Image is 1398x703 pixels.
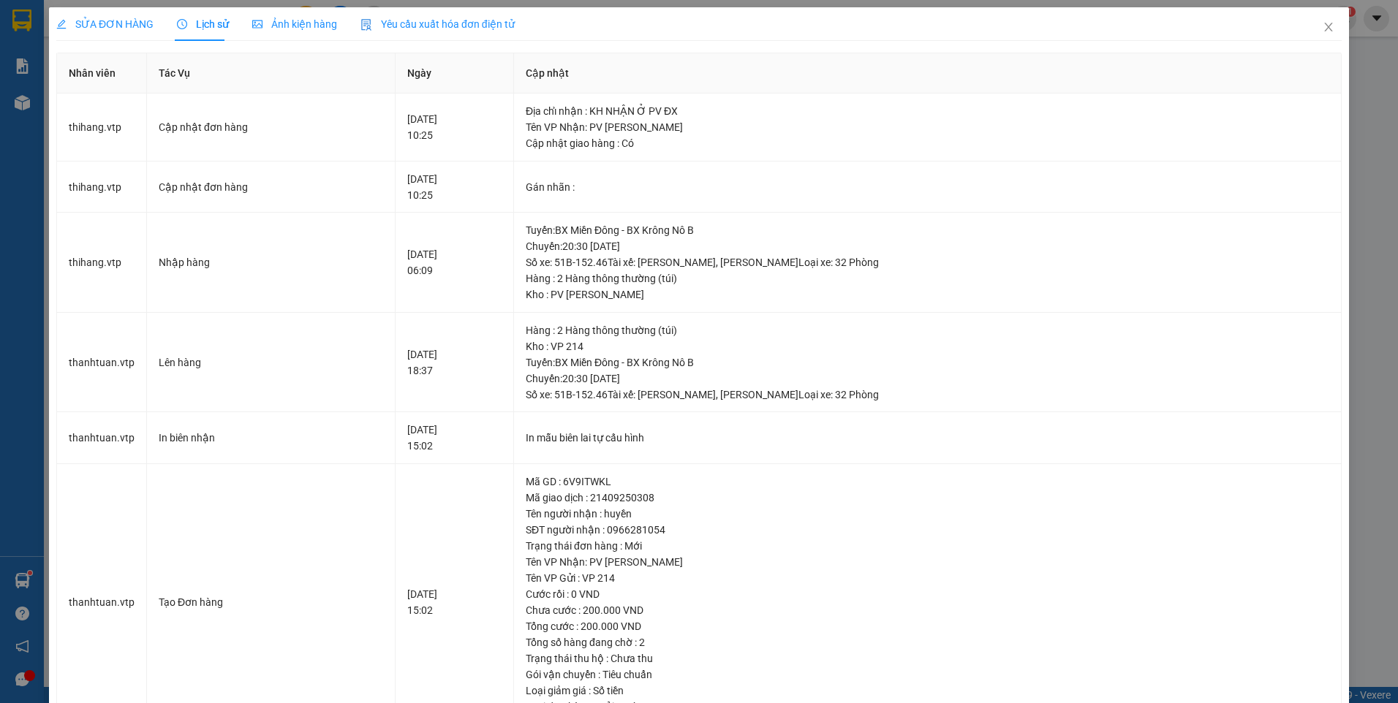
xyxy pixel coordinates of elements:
[526,270,1329,286] div: Hàng : 2 Hàng thông thường (túi)
[56,19,67,29] span: edit
[526,538,1329,554] div: Trạng thái đơn hàng : Mới
[407,111,502,143] div: [DATE] 10:25
[159,179,383,195] div: Cập nhật đơn hàng
[526,430,1329,446] div: In mẫu biên lai tự cấu hình
[407,246,502,278] div: [DATE] 06:09
[396,53,514,94] th: Ngày
[1323,21,1334,33] span: close
[526,474,1329,490] div: Mã GD : 6V9ITWKL
[526,354,1329,403] div: Tuyến : BX Miền Đông - BX Krông Nô B Chuyến: 20:30 [DATE] Số xe: 51B-152.46 Tài xế: [PERSON_NAME]...
[526,634,1329,650] div: Tổng số hàng đang chờ : 2
[57,161,147,213] td: thihang.vtp
[526,586,1329,602] div: Cước rồi : 0 VND
[407,171,502,203] div: [DATE] 10:25
[159,354,383,370] div: Lên hàng
[526,522,1329,538] div: SĐT người nhận : 0966281054
[526,570,1329,586] div: Tên VP Gửi : VP 214
[526,135,1329,151] div: Cập nhật giao hàng : Có
[526,666,1329,683] div: Gói vận chuyển : Tiêu chuẩn
[407,422,502,454] div: [DATE] 15:02
[360,18,515,30] span: Yêu cầu xuất hóa đơn điện tử
[526,618,1329,634] div: Tổng cước : 200.000 VND
[526,103,1329,119] div: Địa chỉ nhận : KH NHẬN Ở PV ĐX
[526,602,1329,618] div: Chưa cước : 200.000 VND
[159,594,383,610] div: Tạo Đơn hàng
[360,19,372,31] img: icon
[526,650,1329,666] div: Trạng thái thu hộ : Chưa thu
[526,506,1329,522] div: Tên người nhận : huyền
[252,18,337,30] span: Ảnh kiện hàng
[56,18,154,30] span: SỬA ĐƠN HÀNG
[177,18,229,30] span: Lịch sử
[526,490,1329,506] div: Mã giao dịch : 21409250308
[57,53,147,94] th: Nhân viên
[57,313,147,413] td: thanhtuan.vtp
[57,94,147,161] td: thihang.vtp
[407,346,502,379] div: [DATE] 18:37
[526,322,1329,338] div: Hàng : 2 Hàng thông thường (túi)
[526,286,1329,303] div: Kho : PV [PERSON_NAME]
[252,19,262,29] span: picture
[1308,7,1349,48] button: Close
[526,222,1329,270] div: Tuyến : BX Miền Đông - BX Krông Nô B Chuyến: 20:30 [DATE] Số xe: 51B-152.46 Tài xế: [PERSON_NAME]...
[147,53,396,94] th: Tác Vụ
[177,19,187,29] span: clock-circle
[526,119,1329,135] div: Tên VP Nhận: PV [PERSON_NAME]
[57,412,147,464] td: thanhtuan.vtp
[514,53,1342,94] th: Cập nhật
[526,554,1329,570] div: Tên VP Nhận: PV [PERSON_NAME]
[159,430,383,446] div: In biên nhận
[159,119,383,135] div: Cập nhật đơn hàng
[526,338,1329,354] div: Kho : VP 214
[57,213,147,313] td: thihang.vtp
[159,254,383,270] div: Nhập hàng
[526,683,1329,699] div: Loại giảm giá : Số tiền
[407,586,502,618] div: [DATE] 15:02
[526,179,1329,195] div: Gán nhãn :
